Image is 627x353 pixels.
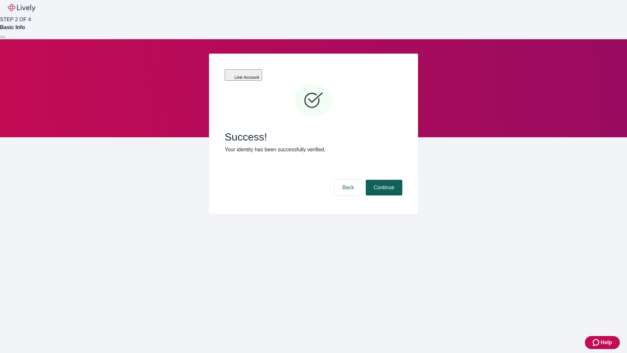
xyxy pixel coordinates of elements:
p: Your identity has been successfully verified. [225,146,402,154]
button: Continue [366,180,402,195]
svg: Checkmark icon [294,81,333,120]
span: Success! [225,131,402,143]
button: Back [334,180,362,195]
img: Lively [8,4,35,12]
svg: Zendesk support icon [593,339,601,346]
button: Zendesk support iconHelp [585,336,620,349]
span: Help [601,339,612,346]
button: Link Account [225,69,262,81]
